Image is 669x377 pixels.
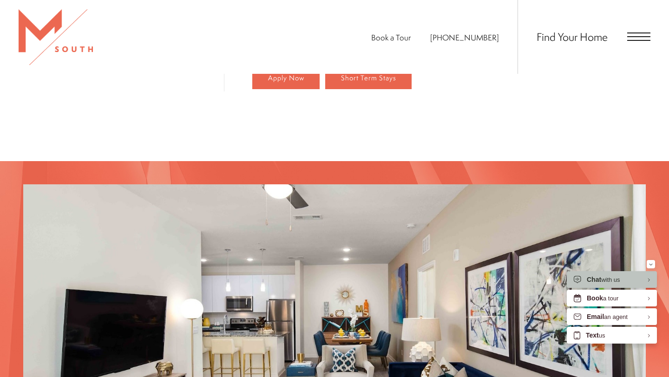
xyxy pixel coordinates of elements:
[268,74,304,82] span: Apply Now
[537,29,608,44] a: Find Your Home
[325,67,412,90] a: Short Term Stays
[252,67,320,90] a: Apply Now
[627,32,650,41] button: Open Menu
[371,32,411,43] a: Book a Tour
[341,74,396,82] span: Short Term Stays
[430,32,499,43] span: [PHONE_NUMBER]
[430,32,499,43] a: Call Us at 813-570-8014
[19,9,93,65] img: MSouth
